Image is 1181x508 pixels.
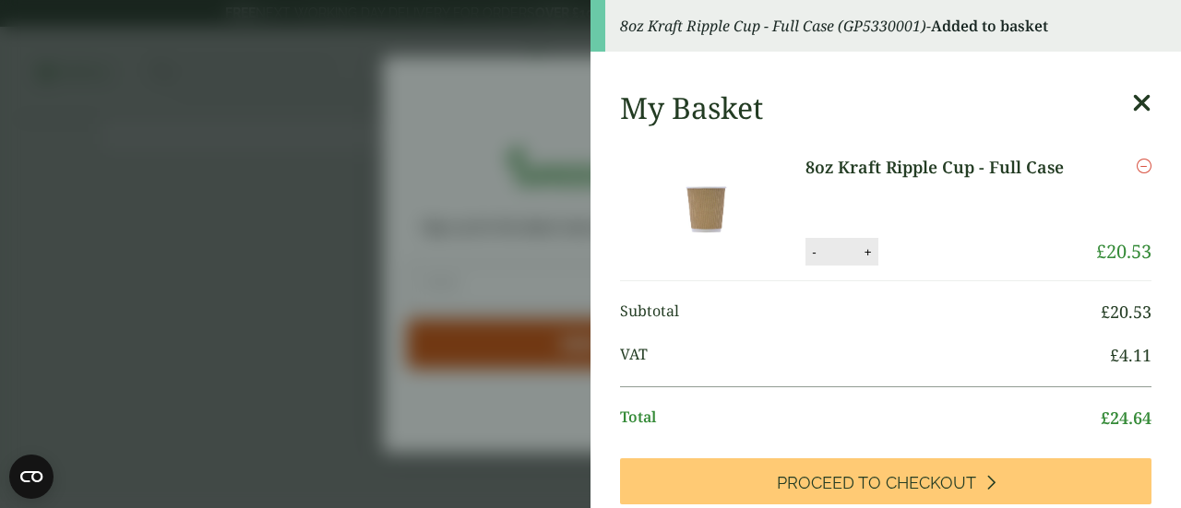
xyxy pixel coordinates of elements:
[620,300,1101,325] span: Subtotal
[1101,301,1110,323] span: £
[624,155,790,266] img: 8oz Kraft Ripple Cup-Full Case of-0
[1110,344,1119,366] span: £
[1110,344,1151,366] bdi: 4.11
[9,455,54,499] button: Open CMP widget
[931,16,1048,36] strong: Added to basket
[806,244,821,260] button: -
[805,155,1080,180] a: 8oz Kraft Ripple Cup - Full Case
[1101,407,1110,429] span: £
[1096,239,1151,264] bdi: 20.53
[1101,301,1151,323] bdi: 20.53
[1137,155,1151,177] a: Remove this item
[620,458,1151,504] a: Proceed to Checkout
[777,473,976,493] span: Proceed to Checkout
[1096,239,1106,264] span: £
[620,90,763,125] h2: My Basket
[859,244,877,260] button: +
[1101,407,1151,429] bdi: 24.64
[620,16,926,36] em: 8oz Kraft Ripple Cup - Full Case (GP5330001)
[620,343,1110,368] span: VAT
[620,406,1101,431] span: Total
